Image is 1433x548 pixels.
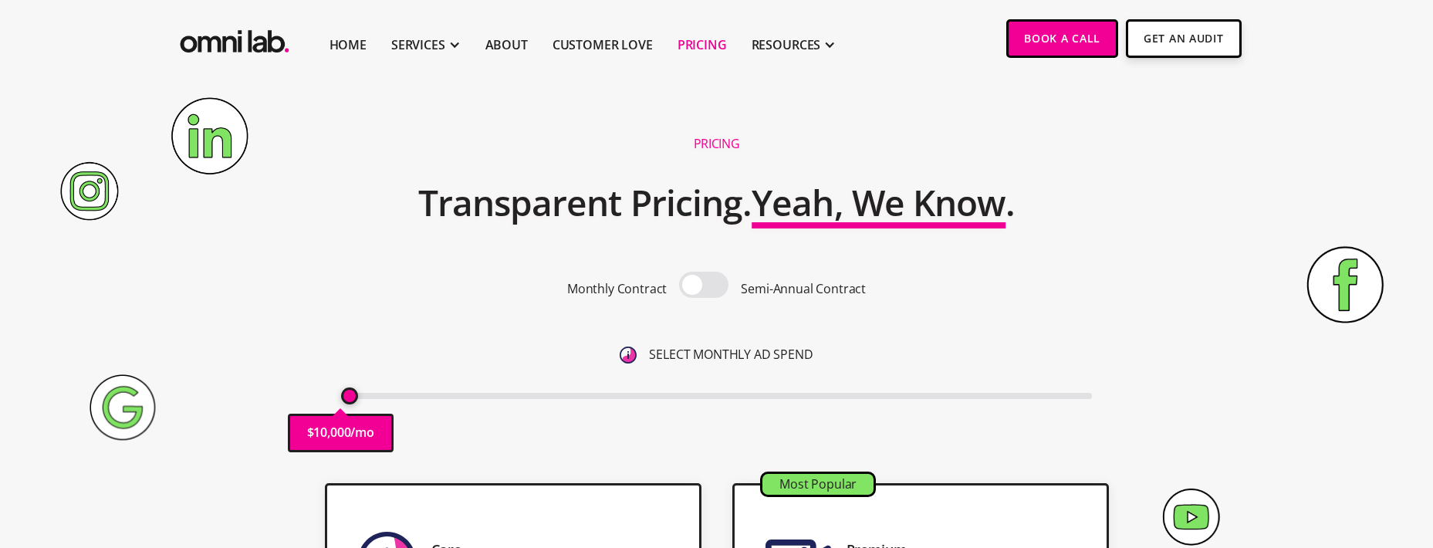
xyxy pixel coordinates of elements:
[330,36,367,54] a: Home
[307,422,314,443] p: $
[418,172,1016,234] h2: Transparent Pricing. .
[567,279,667,299] p: Monthly Contract
[177,19,292,57] img: Omni Lab: B2B SaaS Demand Generation Agency
[391,36,445,54] div: SERVICES
[553,36,653,54] a: Customer Love
[1126,19,1241,58] a: Get An Audit
[752,36,821,54] div: RESOURCES
[620,347,637,364] img: 6410812402e99d19b372aa32_omni-nav-info.svg
[762,474,874,495] div: Most Popular
[350,422,374,443] p: /mo
[678,36,727,54] a: Pricing
[485,36,528,54] a: About
[741,279,866,299] p: Semi-Annual Contract
[313,422,350,443] p: 10,000
[1006,19,1118,58] a: Book a Call
[694,136,740,152] h1: Pricing
[752,178,1005,226] span: Yeah, We Know
[1155,369,1433,548] iframe: Chat Widget
[177,19,292,57] a: home
[649,344,813,365] p: SELECT MONTHLY AD SPEND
